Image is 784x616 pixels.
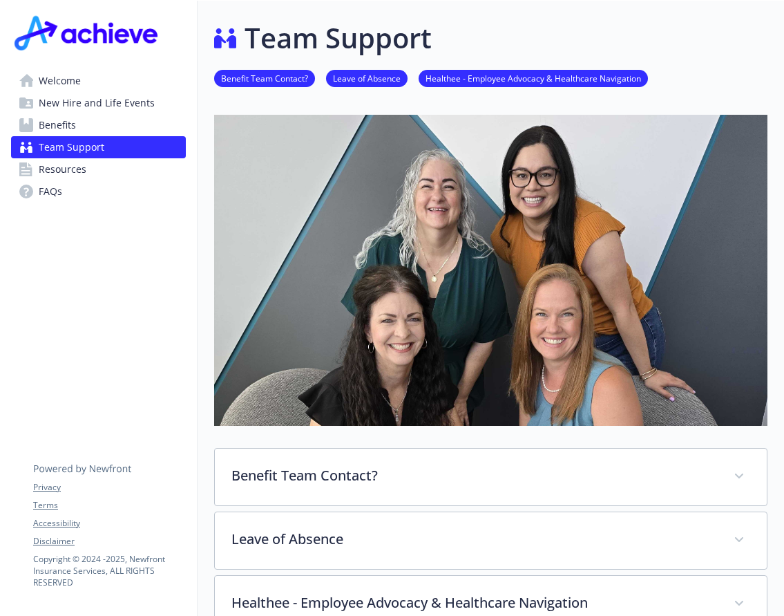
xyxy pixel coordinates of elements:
div: Benefit Team Contact? [215,449,767,505]
a: FAQs [11,180,186,203]
a: Welcome [11,70,186,92]
span: Team Support [39,136,104,158]
div: Leave of Absence [215,512,767,569]
a: Terms [33,499,185,512]
p: Healthee - Employee Advocacy & Healthcare Navigation [231,592,717,613]
a: Benefit Team Contact? [214,71,315,84]
p: Leave of Absence [231,529,717,550]
span: New Hire and Life Events [39,92,155,114]
img: team support page banner [214,115,767,426]
a: Disclaimer [33,535,185,548]
span: Welcome [39,70,81,92]
span: Resources [39,158,86,180]
span: FAQs [39,180,62,203]
a: Leave of Absence [326,71,408,84]
a: Team Support [11,136,186,158]
a: Resources [11,158,186,180]
h1: Team Support [245,17,432,59]
a: Healthee - Employee Advocacy & Healthcare Navigation [419,71,648,84]
a: Benefits [11,114,186,136]
a: New Hire and Life Events [11,92,186,114]
p: Benefit Team Contact? [231,465,717,486]
a: Accessibility [33,517,185,530]
a: Privacy [33,481,185,494]
p: Copyright © 2024 - 2025 , Newfront Insurance Services, ALL RIGHTS RESERVED [33,553,185,588]
span: Benefits [39,114,76,136]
